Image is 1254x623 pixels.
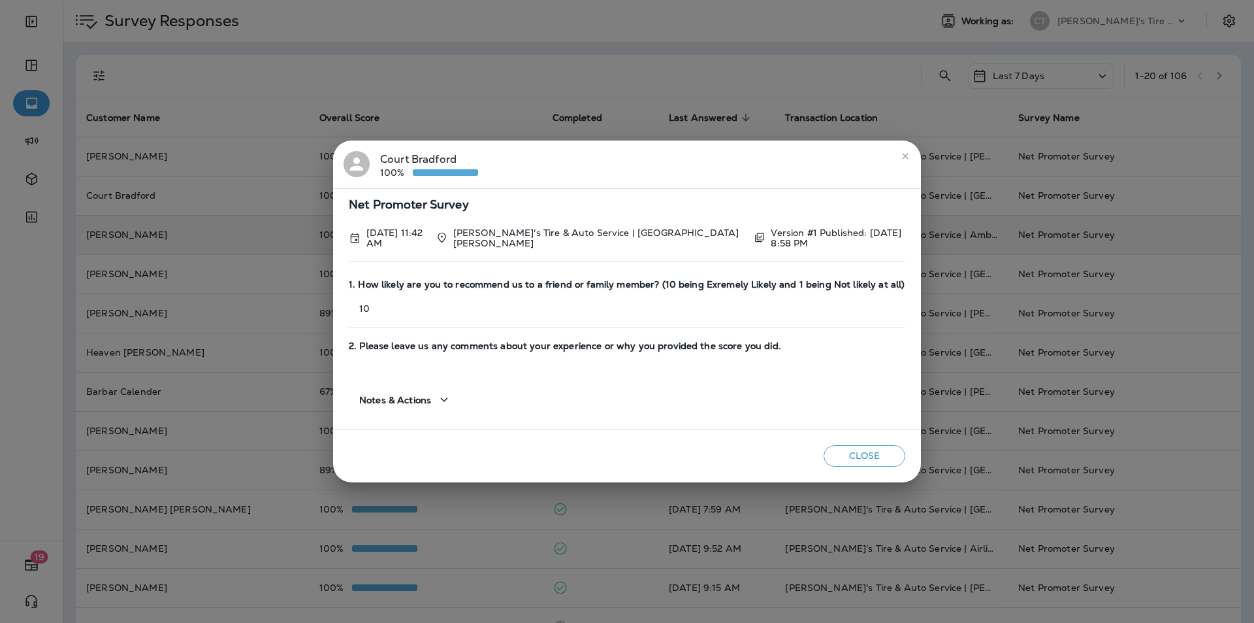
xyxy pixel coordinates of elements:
p: 10 [349,303,905,314]
span: 2. Please leave us any comments about your experience or why you provided the score you did. [349,341,905,352]
span: Notes & Actions [359,395,431,406]
div: Court Bradford [380,151,478,178]
p: Sep 22, 2025 11:42 AM [366,227,425,248]
button: close [895,146,916,167]
p: 100% [380,167,413,178]
p: Version #1 Published: [DATE] 8:58 PM [771,227,905,248]
button: Notes & Actions [349,381,462,418]
span: Net Promoter Survey [349,199,905,210]
p: [PERSON_NAME]'s Tire & Auto Service | [GEOGRAPHIC_DATA][PERSON_NAME] [453,227,743,248]
span: 1. How likely are you to recommend us to a friend or family member? (10 being Exremely Likely and... [349,279,905,290]
button: Close [824,445,905,467]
